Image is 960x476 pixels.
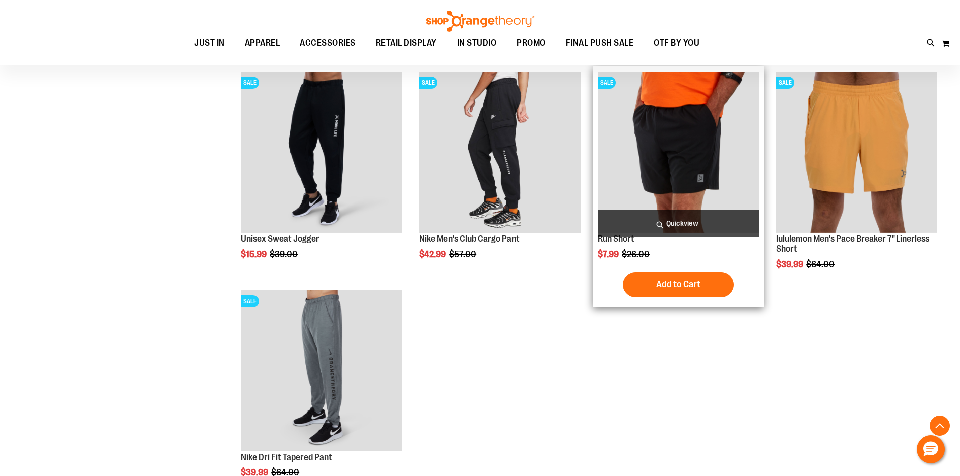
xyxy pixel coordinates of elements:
span: SALE [241,77,259,89]
span: $64.00 [806,259,836,269]
div: product [236,66,407,285]
span: SALE [241,295,259,307]
img: Product image for Nike Mens Club Cargo Pant [419,72,581,233]
span: JUST IN [194,32,225,54]
a: PROMO [506,32,556,55]
span: ACCESSORIES [300,32,356,54]
span: $42.99 [419,249,447,259]
button: Add to Cart [623,272,734,297]
span: $57.00 [449,249,478,259]
button: Back To Top [930,416,950,436]
button: Hello, have a question? Let’s chat. [917,435,945,463]
img: Shop Orangetheory [425,11,536,32]
span: SALE [776,77,794,89]
a: RETAIL DISPLAY [366,32,447,55]
span: IN STUDIO [457,32,497,54]
span: $39.00 [270,249,299,259]
span: Add to Cart [656,279,700,290]
a: Unisex Sweat Jogger [241,234,319,244]
a: Nike Men's Club Cargo Pant [419,234,520,244]
a: Product image for Run ShortSALE [598,72,759,234]
a: lululemon Men's Pace Breaker 7" Linerless Short [776,234,929,254]
span: APPAREL [245,32,280,54]
a: JUST IN [184,32,235,55]
a: Product image for Nike Dri Fit Tapered PantSALE [241,290,402,453]
span: $39.99 [776,259,805,269]
a: APPAREL [235,32,290,54]
span: $15.99 [241,249,268,259]
span: SALE [598,77,616,89]
a: Product image for lululemon Pace Breaker Short 7in LinerlessSALE [776,72,937,234]
a: Nike Dri Fit Tapered Pant [241,452,332,462]
a: OTF BY YOU [644,32,710,55]
img: Product image for lululemon Pace Breaker Short 7in Linerless [776,72,937,233]
span: $7.99 [598,249,620,259]
a: Quickview [598,210,759,237]
a: ACCESSORIES [290,32,366,55]
img: Product image for Nike Dri Fit Tapered Pant [241,290,402,451]
span: PROMO [517,32,546,54]
a: FINAL PUSH SALE [556,32,644,55]
span: OTF BY YOU [654,32,699,54]
span: FINAL PUSH SALE [566,32,634,54]
span: SALE [419,77,437,89]
img: Product image for Unisex Sweat Jogger [241,72,402,233]
a: IN STUDIO [447,32,507,55]
div: product [414,66,586,285]
span: RETAIL DISPLAY [376,32,437,54]
div: product [593,66,764,307]
a: Product image for Unisex Sweat JoggerSALE [241,72,402,234]
a: Product image for Nike Mens Club Cargo PantSALE [419,72,581,234]
div: product [771,66,942,295]
a: Run Short [598,234,634,244]
span: $26.00 [622,249,651,259]
img: Product image for Run Short [598,72,759,233]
